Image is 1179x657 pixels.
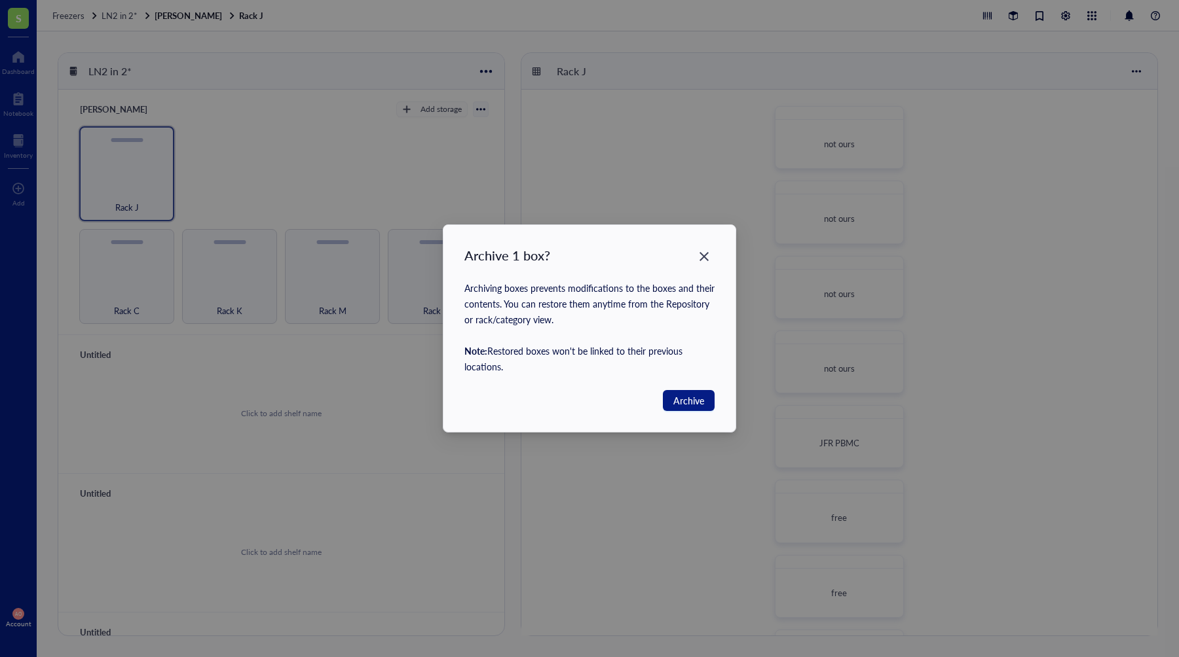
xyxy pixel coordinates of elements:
span: Archive [673,393,704,408]
button: Archive [663,390,715,411]
b: Note: [464,344,487,357]
span: Close [694,249,715,264]
button: Close [694,246,715,267]
div: Archive 1 box? [464,246,550,264]
div: Archiving boxes prevents modifications to the boxes and their contents. You can restore them anyt... [464,280,715,374]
